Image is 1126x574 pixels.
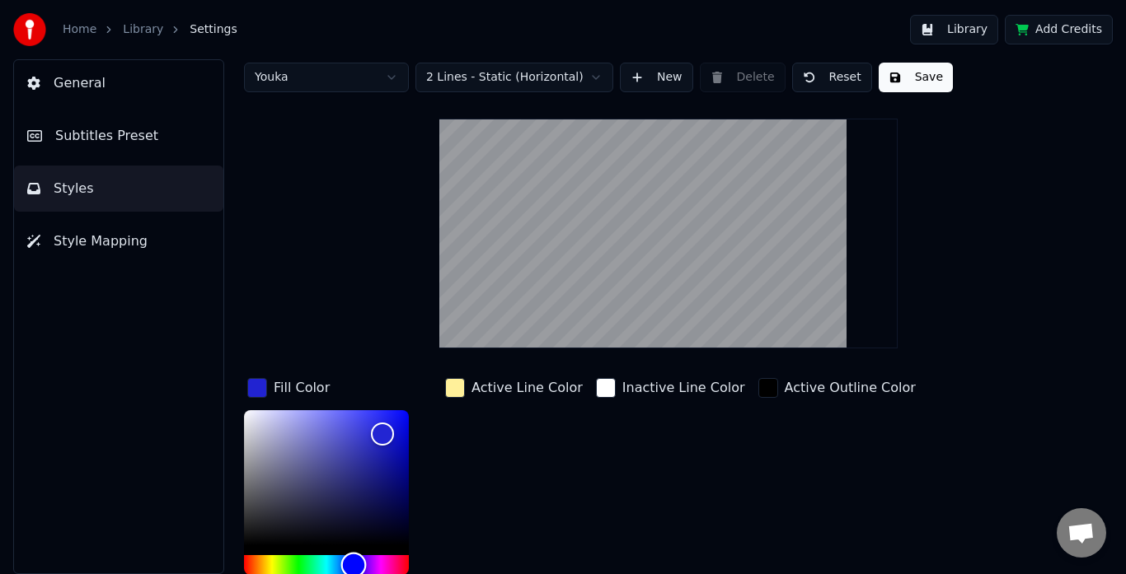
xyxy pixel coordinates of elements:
a: Home [63,21,96,38]
a: Otwarty czat [1057,508,1106,558]
span: Settings [190,21,237,38]
button: Subtitles Preset [14,113,223,159]
span: Style Mapping [54,231,148,251]
button: Style Mapping [14,218,223,264]
button: Active Line Color [442,375,586,401]
button: Fill Color [244,375,333,401]
span: General [54,73,106,93]
button: Reset [792,63,872,92]
div: Inactive Line Color [622,378,745,398]
nav: breadcrumb [63,21,237,38]
div: Color [244,410,409,545]
button: Library [910,15,998,44]
button: New [620,63,693,92]
div: Active Line Color [472,378,583,398]
div: Active Outline Color [785,378,916,398]
button: General [14,60,223,106]
button: Inactive Line Color [593,375,748,401]
button: Save [879,63,953,92]
span: Styles [54,179,94,198]
button: Add Credits [1005,15,1113,44]
button: Styles [14,166,223,212]
a: Library [123,21,163,38]
img: youka [13,13,46,46]
span: Subtitles Preset [55,126,158,146]
button: Active Outline Color [755,375,919,401]
div: Fill Color [274,378,330,398]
